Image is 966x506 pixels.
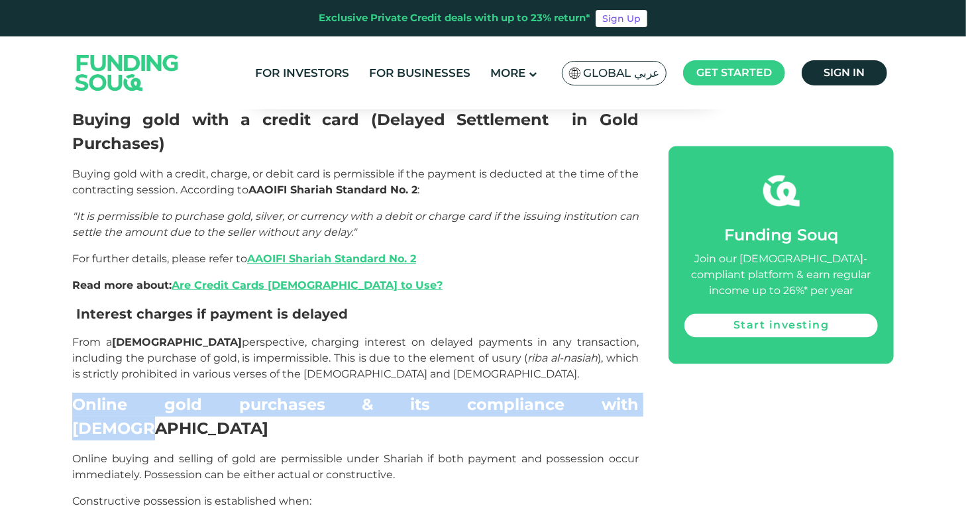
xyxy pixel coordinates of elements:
[684,251,878,299] div: Join our [DEMOGRAPHIC_DATA]-compliant platform & earn regular income up to 26%* per year
[72,279,443,291] strong: Read more about:
[172,279,443,291] a: Are Credit Cards [DEMOGRAPHIC_DATA] to Use?
[763,172,800,209] img: fsicon
[252,62,353,84] a: For Investors
[112,336,242,348] strong: [DEMOGRAPHIC_DATA]
[72,336,639,380] span: From a perspective, charging interest on delayed payments in any transaction, including the purch...
[319,11,590,26] div: Exclusive Private Credit deals with up to 23% return*
[247,252,416,265] a: AAOIFI Shariah Standard No. 2
[72,210,639,238] span: "It is permissible to purchase gold, silver, or currency with a debit or charge card if the issui...
[72,168,639,196] span: Buying gold with a credit, charge, or debit card is permissible if the payment is deducted at the...
[72,452,639,481] span: Online buying and selling of gold are permissible under Shariah if both payment and possession oc...
[62,39,192,106] img: Logo
[76,306,348,322] span: Interest charges if payment is delayed
[684,313,878,337] a: Start investing
[569,68,581,79] img: SA Flag
[583,66,659,81] span: Global عربي
[596,10,647,27] a: Sign Up
[366,62,474,84] a: For Businesses
[491,66,526,79] span: More
[528,352,598,364] em: riba al-nasiah
[724,225,838,244] span: Funding Souq
[248,183,417,196] strong: AAOIFI Shariah Standard No. 2
[824,66,865,79] span: Sign in
[72,110,639,153] span: Buying gold with a credit card (Delayed Settlement in Gold Purchases)
[72,252,416,265] span: For further details, please refer to
[802,60,887,85] a: Sign in
[72,395,639,438] span: Online gold purchases & its compliance with [DEMOGRAPHIC_DATA]
[696,66,772,79] span: Get started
